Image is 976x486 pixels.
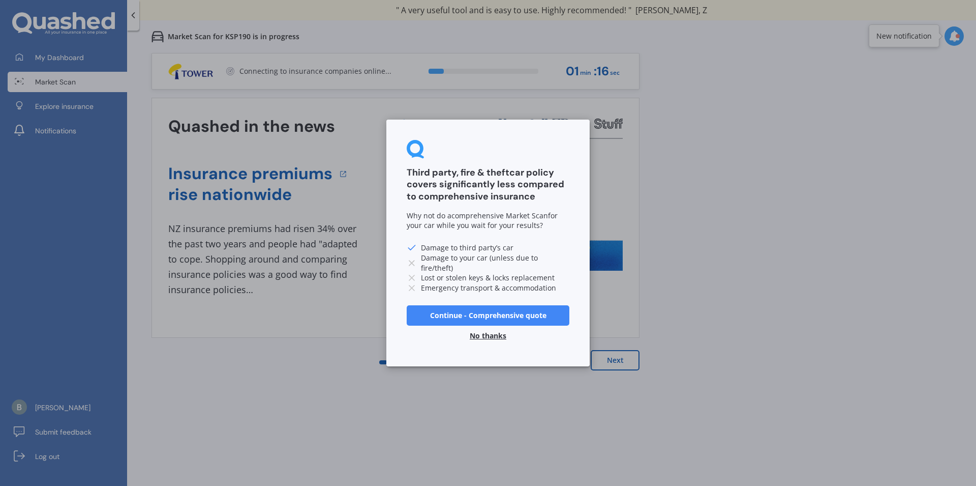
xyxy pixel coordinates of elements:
li: Lost or stolen keys & locks replacement [407,273,569,283]
button: Continue - Comprehensive quote [407,305,569,326]
li: Emergency transport & accommodation [407,283,569,293]
div: Why not do a for your car while you wait for your results? [407,211,569,231]
li: Damage to third party’s car [407,243,569,253]
h3: Third party, fire & theft car policy covers significantly less compared to comprehensive insurance [407,167,569,202]
li: Damage to your car (unless due to fire/theft) [407,253,569,273]
span: comprehensive Market Scan [451,211,548,220]
button: No thanks [464,326,512,346]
